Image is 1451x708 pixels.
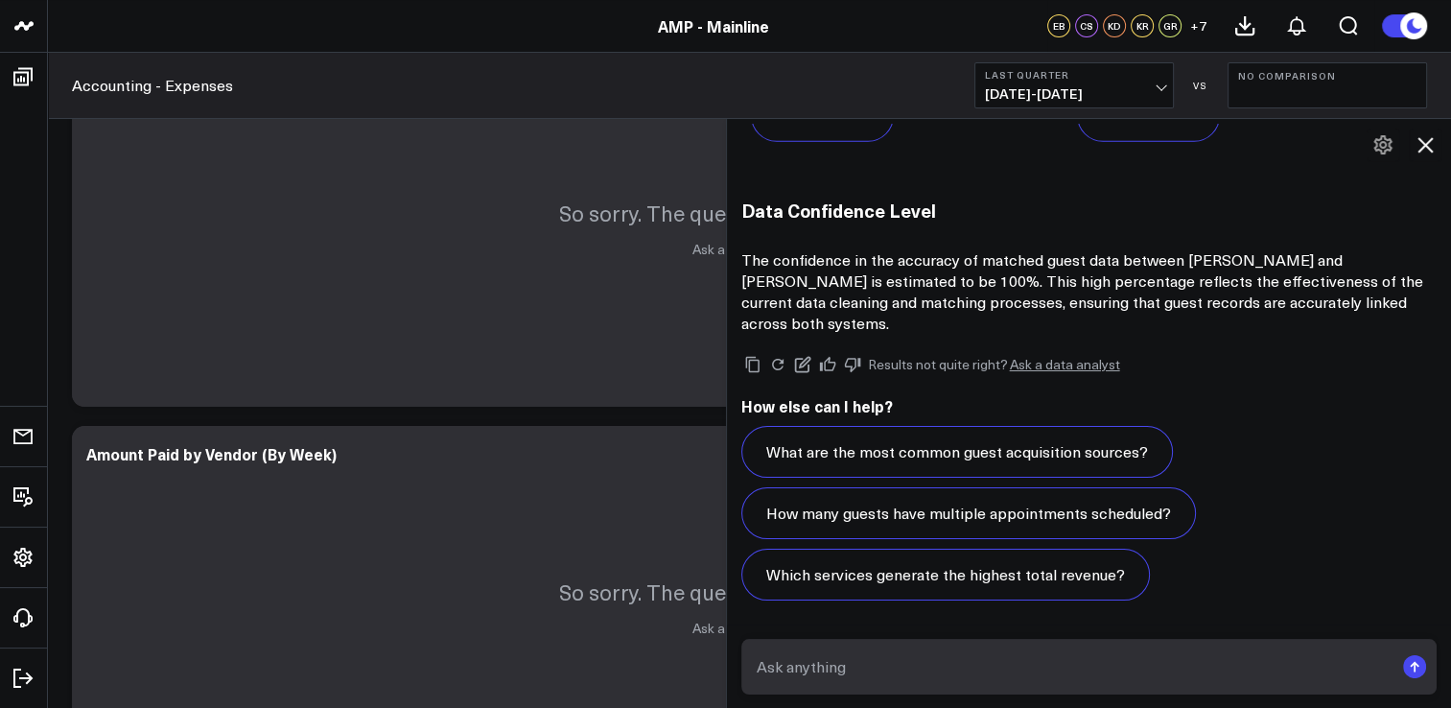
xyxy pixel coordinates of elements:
[741,426,1173,478] button: What are the most common guest acquisition sources?
[1183,80,1218,91] div: VS
[1103,14,1126,37] div: KD
[1075,14,1098,37] div: CS
[741,200,1443,221] h3: Data Confidence Level
[72,75,233,96] a: Accounting - Expenses
[1186,14,1209,37] button: +7
[985,69,1163,81] b: Last Quarter
[1228,62,1427,108] button: No Comparison
[741,353,764,376] button: Copy
[658,15,769,36] a: AMP - Mainline
[1190,19,1206,33] span: + 7
[741,487,1196,539] button: How many guests have multiple appointments scheduled?
[559,199,940,227] p: So sorry. The query returned no results.
[985,86,1163,102] span: [DATE] - [DATE]
[1010,358,1120,371] a: Ask a data analyst
[559,578,940,606] p: So sorry. The query returned no results.
[86,443,337,464] div: Amount Paid by Vendor (By Week)
[1131,14,1154,37] div: KR
[1238,70,1416,82] b: No Comparison
[974,62,1174,108] button: Last Quarter[DATE]-[DATE]
[741,395,1443,416] h2: How else can I help?
[868,355,1008,373] span: Results not quite right?
[741,249,1443,334] p: The confidence in the accuracy of matched guest data between [PERSON_NAME] and [PERSON_NAME] is e...
[692,619,807,637] a: Ask a Data Analyst
[1047,14,1070,37] div: EB
[741,549,1150,601] button: Which services generate the highest total revenue?
[1158,14,1182,37] div: GR
[692,240,807,258] a: Ask a Data Analyst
